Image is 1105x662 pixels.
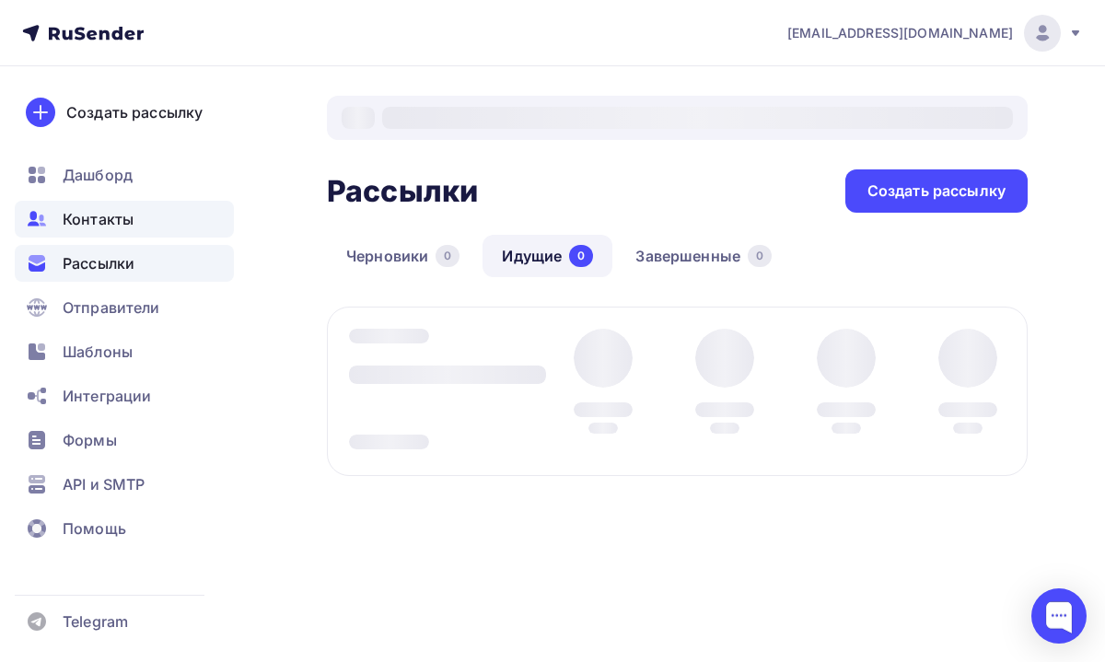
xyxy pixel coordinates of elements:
[63,429,117,451] span: Формы
[15,201,234,238] a: Контакты
[569,245,593,267] div: 0
[327,173,478,210] h2: Рассылки
[63,473,145,495] span: API и SMTP
[327,235,479,277] a: Черновики0
[616,235,791,277] a: Завершенные0
[63,517,126,540] span: Помощь
[63,341,133,363] span: Шаблоны
[15,333,234,370] a: Шаблоны
[63,208,134,230] span: Контакты
[15,245,234,282] a: Рассылки
[63,296,160,319] span: Отправители
[15,422,234,459] a: Формы
[748,245,772,267] div: 0
[63,252,134,274] span: Рассылки
[63,385,151,407] span: Интеграции
[63,610,128,633] span: Telegram
[787,15,1083,52] a: [EMAIL_ADDRESS][DOMAIN_NAME]
[436,245,459,267] div: 0
[15,289,234,326] a: Отправители
[867,180,1006,202] div: Создать рассылку
[66,101,203,123] div: Создать рассылку
[63,164,133,186] span: Дашборд
[15,157,234,193] a: Дашборд
[787,24,1013,42] span: [EMAIL_ADDRESS][DOMAIN_NAME]
[483,235,612,277] a: Идущие0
